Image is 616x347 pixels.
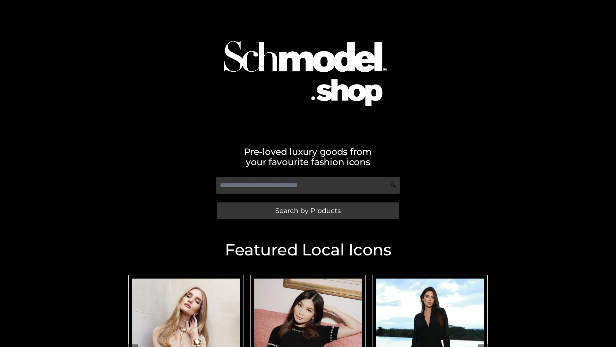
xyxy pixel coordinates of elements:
a: Search by Products [217,202,399,219]
h2: Pre-loved luxury goods from your favourite fashion icons [125,147,491,167]
h2: Featured Local Icons​ [125,242,491,258]
img: Search Icon [390,182,397,188]
span: Search by Products [275,207,341,214]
